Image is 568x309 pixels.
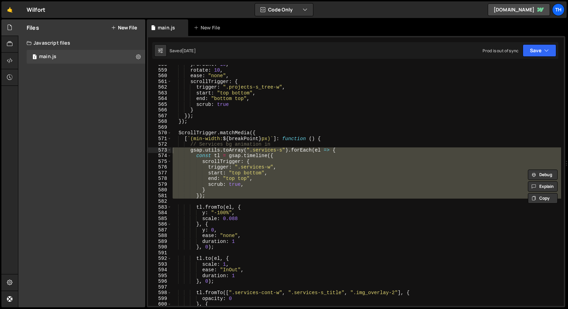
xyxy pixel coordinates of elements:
div: 586 [148,221,172,227]
a: [DOMAIN_NAME] [488,3,550,16]
div: 16468/44594.js [27,50,145,64]
div: 577 [148,170,172,176]
div: Prod is out of sync [483,48,519,54]
div: 561 [148,79,172,85]
div: 589 [148,239,172,245]
div: 571 [148,136,172,142]
a: 🤙 [1,1,18,18]
h2: Files [27,24,39,31]
span: 1 [33,55,37,60]
div: 565 [148,102,172,108]
div: 582 [148,199,172,205]
div: 584 [148,210,172,216]
button: Copy [528,193,558,203]
div: 562 [148,84,172,90]
div: 597 [148,284,172,290]
div: 575 [148,159,172,165]
div: 588 [148,233,172,239]
div: 578 [148,176,172,182]
div: 595 [148,273,172,279]
div: 593 [148,262,172,267]
div: Javascript files [18,36,145,50]
div: 564 [148,96,172,102]
div: New File [194,24,223,31]
div: 563 [148,90,172,96]
button: New File [111,25,137,30]
button: Explain [528,181,558,192]
div: 569 [148,125,172,130]
div: main.js [158,24,175,31]
div: 596 [148,279,172,284]
div: 566 [148,107,172,113]
div: 568 [148,119,172,125]
div: 559 [148,67,172,73]
button: Code Only [255,3,313,16]
button: Debug [528,170,558,180]
div: 574 [148,153,172,159]
div: 572 [148,142,172,147]
div: main.js [39,54,56,60]
div: 580 [148,187,172,193]
div: 581 [148,193,172,199]
div: 600 [148,301,172,307]
div: 594 [148,267,172,273]
div: 590 [148,244,172,250]
div: 576 [148,164,172,170]
div: 587 [148,227,172,233]
div: 583 [148,205,172,210]
div: 567 [148,113,172,119]
div: 585 [148,216,172,222]
div: 591 [148,250,172,256]
div: 579 [148,182,172,188]
div: 560 [148,73,172,79]
div: Saved [170,48,196,54]
button: Save [523,44,556,57]
div: Wilfort [27,6,45,14]
div: 570 [148,130,172,136]
div: 592 [148,256,172,262]
div: 598 [148,290,172,296]
div: 573 [148,147,172,153]
a: Th [552,3,565,16]
div: [DATE] [182,48,196,54]
div: 599 [148,296,172,302]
